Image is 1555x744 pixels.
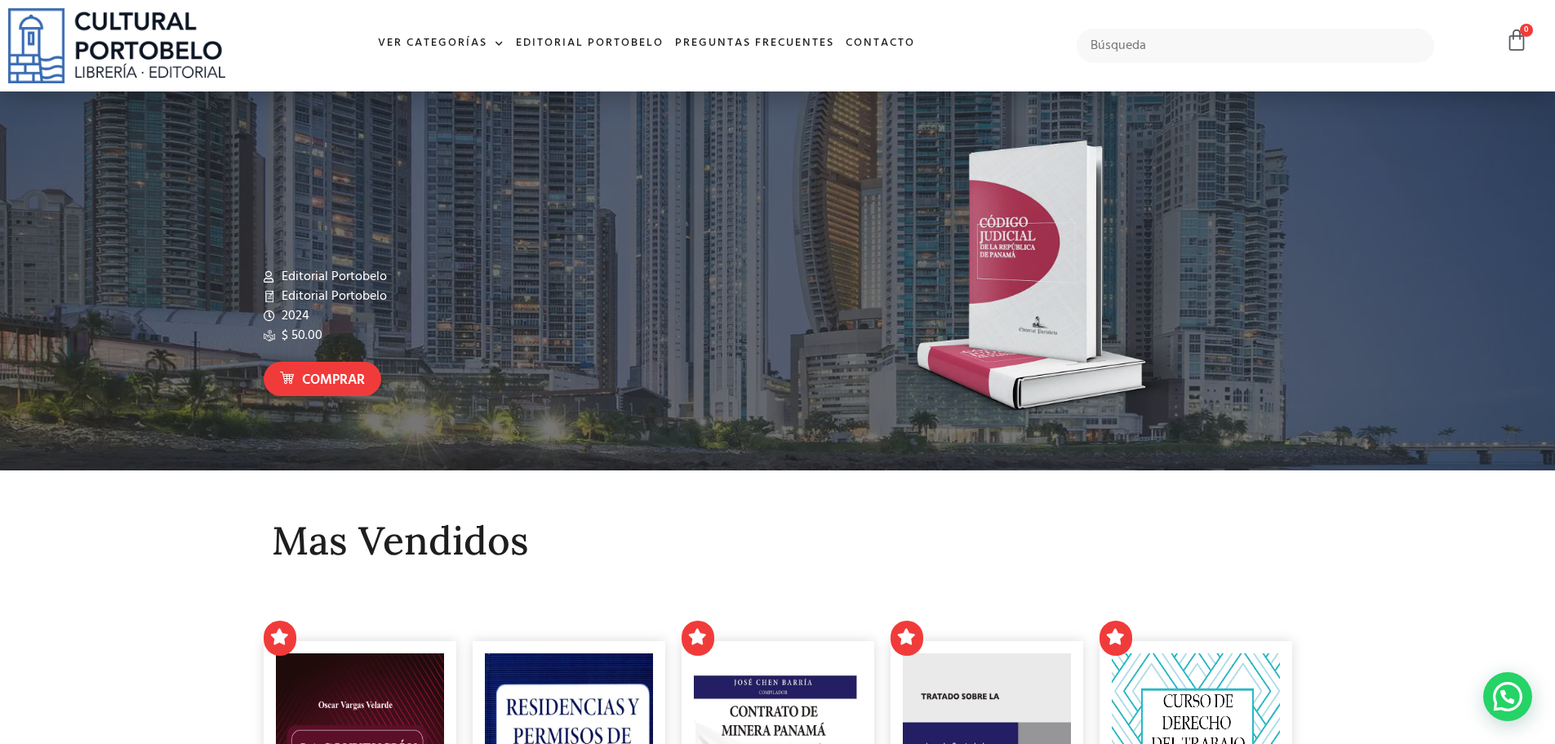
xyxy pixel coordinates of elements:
span: 0 [1520,24,1533,37]
a: Ver Categorías [372,26,510,61]
a: Comprar [264,362,381,397]
span: Editorial Portobelo [278,287,387,306]
input: Búsqueda [1077,29,1435,63]
a: 0 [1505,29,1528,52]
h2: Mas Vendidos [272,519,1284,563]
span: Editorial Portobelo [278,267,387,287]
span: 2024 [278,306,309,326]
a: Contacto [840,26,921,61]
a: Editorial Portobelo [510,26,669,61]
span: Comprar [302,370,365,391]
a: Preguntas frecuentes [669,26,840,61]
span: $ 50.00 [278,326,322,345]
